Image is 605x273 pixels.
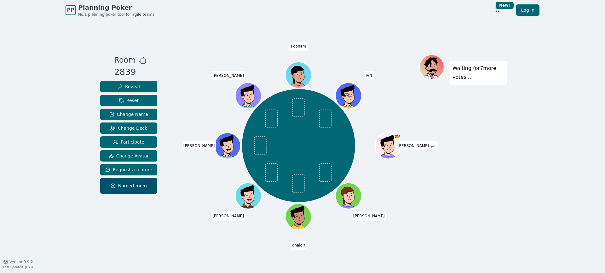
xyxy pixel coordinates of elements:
[452,64,504,82] p: Waiting for 7 more votes...
[109,153,149,159] span: Change Avatar
[496,2,514,9] div: New!
[516,4,539,16] a: Log in
[105,167,152,173] span: Request a feature
[114,54,135,66] span: Room
[78,3,154,12] span: Planning Poker
[396,141,438,150] span: Click to change your name
[211,212,245,220] span: Click to change your name
[376,134,400,158] button: Click to change your avatar
[113,139,144,145] span: Participate
[352,212,386,220] span: Click to change your name
[119,97,139,104] span: Reset
[289,42,308,51] span: Click to change your name
[291,241,307,250] span: Click to change your name
[111,183,147,189] span: Named room
[364,71,374,80] span: Click to change your name
[492,4,504,16] button: New!
[118,83,140,90] span: Reveal
[100,136,157,148] button: Participate
[100,95,157,106] button: Reset
[182,141,216,150] span: Click to change your name
[211,71,245,80] span: Click to change your name
[110,125,147,131] span: Change Deck
[3,265,35,269] span: Last updated: [DATE]
[100,122,157,134] button: Change Deck
[100,81,157,92] button: Reveal
[78,12,154,17] span: No.1 planning poker tool for agile teams
[100,109,157,120] button: Change Name
[100,164,157,175] button: Request a feature
[100,150,157,162] button: Change Avatar
[114,66,146,79] div: 2839
[67,6,74,14] span: PP
[3,259,33,264] button: Version0.9.2
[9,259,33,264] span: Version 0.9.2
[66,3,154,17] a: PPPlanning PokerNo.1 planning poker tool for agile teams
[394,134,401,140] span: James is the host
[109,111,148,117] span: Change Name
[100,178,157,194] button: Named room
[429,145,436,148] span: (you)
